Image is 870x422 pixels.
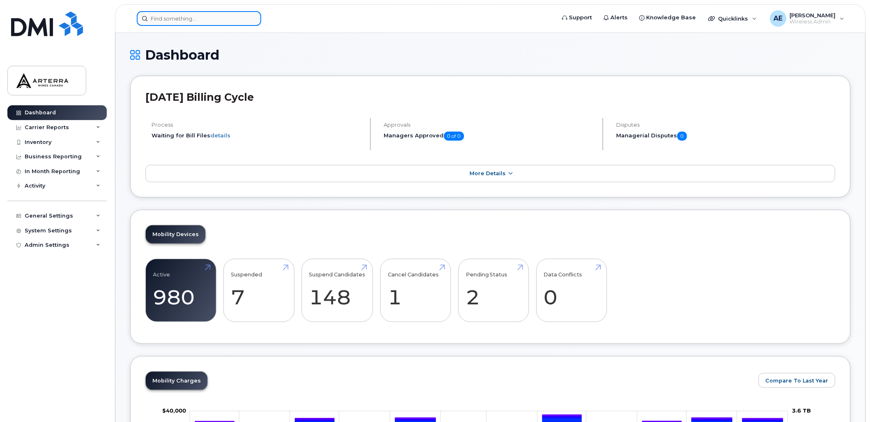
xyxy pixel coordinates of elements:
a: Mobility Devices [146,225,205,243]
h5: Managers Approved [384,132,596,141]
a: Pending Status 2 [466,263,521,318]
a: Active 980 [153,263,209,318]
h1: Dashboard [130,48,851,62]
a: Mobility Charges [146,372,207,390]
h5: Managerial Disputes [617,132,835,141]
a: Data Conflicts 0 [544,263,599,318]
span: More Details [470,170,506,176]
h4: Disputes [617,122,835,128]
h4: Approvals [384,122,596,128]
span: 0 of 0 [444,132,464,141]
button: Compare To Last Year [759,373,835,388]
g: $0 [162,408,186,414]
li: Waiting for Bill Files [152,132,363,139]
a: Suspended 7 [231,263,287,318]
h2: [DATE] Billing Cycle [145,91,835,103]
span: Compare To Last Year [766,377,829,385]
tspan: $40,000 [162,408,186,414]
span: 0 [677,132,687,141]
tspan: 3.6 TB [792,408,811,414]
a: Cancel Candidates 1 [388,263,443,318]
a: details [210,132,230,139]
h4: Process [152,122,363,128]
a: Suspend Candidates 148 [309,263,366,318]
